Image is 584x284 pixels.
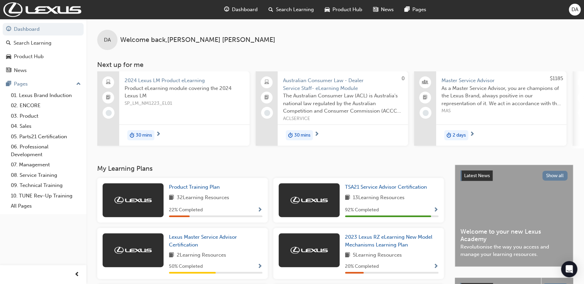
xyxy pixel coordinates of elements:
[345,183,430,191] a: TSA21 Service Advisor Certification
[106,110,112,116] span: learningRecordVerb_NONE-icon
[3,2,81,17] a: Trak
[325,5,330,14] span: car-icon
[453,132,466,139] span: 2 days
[169,251,174,260] span: book-icon
[571,6,578,14] span: DA
[257,207,262,213] span: Show Progress
[257,206,262,214] button: Show Progress
[106,78,111,87] span: laptop-icon
[345,194,350,202] span: book-icon
[412,6,426,14] span: Pages
[120,36,275,44] span: Welcome back , [PERSON_NAME] [PERSON_NAME]
[114,197,152,204] img: Trak
[8,180,84,191] a: 09. Technical Training
[136,132,152,139] span: 30 mins
[561,261,577,277] div: Open Intercom Messenger
[381,6,394,14] span: News
[433,207,438,213] span: Show Progress
[290,197,328,204] img: Trak
[169,234,237,248] span: Lexus Master Service Advisor Certification
[6,54,11,60] span: car-icon
[3,78,84,90] button: Pages
[8,90,84,101] a: 01. Lexus Brand Induction
[169,184,220,190] span: Product Training Plan
[441,85,561,108] span: As a Master Service Advisor, you are champions of the Lexus Brand, always positive in our represe...
[3,37,84,49] a: Search Learning
[345,263,379,270] span: 20 % Completed
[283,92,403,115] span: The Australian Consumer Law (ACL) is Australia's national law regulated by the Australian Competi...
[106,93,111,102] span: booktick-icon
[130,131,134,140] span: duration-icon
[345,233,438,249] a: 2023 Lexus RZ eLearning New Model Mechanisms Learning Plan
[433,264,438,270] span: Show Progress
[97,165,444,172] h3: My Learning Plans
[6,40,11,46] span: search-icon
[264,78,269,87] span: laptop-icon
[288,131,293,140] span: duration-icon
[283,115,403,123] span: ACLSERVICE
[319,3,368,17] a: car-iconProduct Hub
[14,53,44,61] div: Product Hub
[460,243,567,258] span: Revolutionise the way you access and manage your learning resources.
[6,68,11,74] span: news-icon
[114,247,152,254] img: Trak
[74,270,80,279] span: prev-icon
[8,170,84,181] a: 08. Service Training
[232,6,258,14] span: Dashboard
[3,23,84,35] a: Dashboard
[125,100,244,108] span: SP_LM_NM1223_EL01
[423,93,428,102] span: booktick-icon
[447,131,451,140] span: duration-icon
[169,194,174,202] span: book-icon
[353,251,402,260] span: 5 Learning Resources
[405,5,410,14] span: pages-icon
[550,75,563,81] span: $1185
[470,132,475,138] span: next-icon
[345,234,432,248] span: 2023 Lexus RZ eLearning New Model Mechanisms Learning Plan
[368,3,399,17] a: news-iconNews
[345,184,427,190] span: TSA21 Service Advisor Certification
[433,206,438,214] button: Show Progress
[219,3,263,17] a: guage-iconDashboard
[8,100,84,111] a: 02. ENCORE
[14,39,51,47] div: Search Learning
[257,262,262,271] button: Show Progress
[345,206,379,214] span: 92 % Completed
[353,194,405,202] span: 13 Learning Resources
[263,3,319,17] a: search-iconSearch Learning
[414,71,566,146] a: $1185Master Service AdvisorAs a Master Service Advisor, you are champions of the Lexus Brand, alw...
[125,85,244,100] span: Product eLearning module covering the 2024 Lexus LM
[8,111,84,121] a: 03. Product
[542,171,568,181] button: Show all
[257,264,262,270] span: Show Progress
[76,80,81,89] span: up-icon
[14,67,27,74] div: News
[399,3,432,17] a: pages-iconPages
[345,251,350,260] span: book-icon
[104,36,111,44] span: DA
[314,132,319,138] span: next-icon
[569,4,581,16] button: DA
[332,6,362,14] span: Product Hub
[433,262,438,271] button: Show Progress
[3,50,84,63] a: Product Hub
[441,77,561,85] span: Master Service Advisor
[256,71,408,146] a: 0Australian Consumer Law - Dealer Service Staff- eLearning ModuleThe Australian Consumer Law (ACL...
[6,26,11,32] span: guage-icon
[8,142,84,160] a: 06. Professional Development
[8,121,84,132] a: 04. Sales
[441,107,561,115] span: MAS
[373,5,378,14] span: news-icon
[8,160,84,170] a: 07. Management
[8,132,84,142] a: 05. Parts21 Certification
[423,110,429,116] span: learningRecordVerb_NONE-icon
[3,22,84,78] button: DashboardSearch LearningProduct HubNews
[290,247,328,254] img: Trak
[224,5,229,14] span: guage-icon
[423,78,428,87] span: people-icon
[169,206,203,214] span: 22 % Completed
[97,71,250,146] a: 2024 Lexus LM Product eLearningProduct eLearning module covering the 2024 Lexus LMSP_LM_NM1223_EL...
[177,194,229,202] span: 32 Learning Resources
[6,81,11,87] span: pages-icon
